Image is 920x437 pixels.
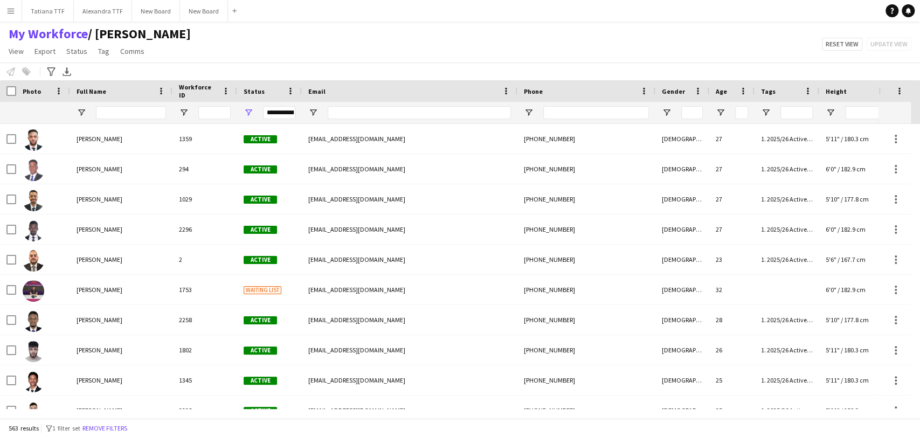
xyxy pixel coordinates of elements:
[655,305,709,335] div: [DEMOGRAPHIC_DATA]
[23,159,44,181] img: Abdalla Elobaid
[655,184,709,214] div: [DEMOGRAPHIC_DATA]
[80,422,129,434] button: Remove filters
[244,108,253,117] button: Open Filter Menu
[709,335,755,365] div: 26
[302,365,517,395] div: [EMAIL_ADDRESS][DOMAIN_NAME]
[23,87,41,95] span: Photo
[23,190,44,211] img: Abdalla Ibrahim
[77,87,106,95] span: Full Name
[244,407,277,415] span: Active
[655,275,709,304] div: [DEMOGRAPHIC_DATA]
[23,220,44,241] img: Abdalla Jaad
[23,129,44,151] img: Abdalla Ali
[172,214,237,244] div: 2296
[244,87,265,95] span: Status
[826,108,835,117] button: Open Filter Menu
[755,396,819,425] div: 1. 2025/26 Active Accounts, ELAN - [DEMOGRAPHIC_DATA] Host Sample Profiles
[66,46,87,56] span: Status
[302,184,517,214] div: [EMAIL_ADDRESS][DOMAIN_NAME]
[244,377,277,385] span: Active
[709,184,755,214] div: 27
[755,214,819,244] div: 1. 2025/26 Active Accounts, ELAN - [DEMOGRAPHIC_DATA] Host Sample Profiles
[77,346,122,354] span: [PERSON_NAME]
[524,87,543,95] span: Phone
[179,108,189,117] button: Open Filter Menu
[179,83,218,99] span: Workforce ID
[77,376,122,384] span: [PERSON_NAME]
[23,310,44,332] img: Abdelgader Alghali
[517,396,655,425] div: [PHONE_NUMBER]
[655,365,709,395] div: [DEMOGRAPHIC_DATA]
[655,124,709,154] div: [DEMOGRAPHIC_DATA]
[45,65,58,78] app-action-btn: Advanced filters
[244,226,277,234] span: Active
[308,87,326,95] span: Email
[34,46,56,56] span: Export
[755,365,819,395] div: 1. 2025/26 Active Accounts, 2025 - Active Accounts, ELAN - [DEMOGRAPHIC_DATA] Host Sample Profiles
[709,214,755,244] div: 27
[709,245,755,274] div: 23
[22,1,74,22] button: Tatiana TTF
[98,46,109,56] span: Tag
[755,305,819,335] div: 1. 2025/26 Active Accounts
[244,346,277,355] span: Active
[755,184,819,214] div: 1. 2025/26 Active Accounts, 2025 - Active Accounts
[4,44,28,58] a: View
[244,286,281,294] span: Waiting list
[62,44,92,58] a: Status
[524,108,534,117] button: Open Filter Menu
[662,87,685,95] span: Gender
[9,26,88,42] a: My Workforce
[198,106,231,119] input: Workforce ID Filter Input
[77,108,86,117] button: Open Filter Menu
[172,275,237,304] div: 1753
[96,106,166,119] input: Full Name Filter Input
[172,245,237,274] div: 2
[822,38,862,51] button: Reset view
[23,341,44,362] img: Abdelhamid El Hafyani
[517,305,655,335] div: [PHONE_NUMBER]
[30,44,60,58] a: Export
[709,154,755,184] div: 27
[761,87,776,95] span: Tags
[302,396,517,425] div: [EMAIL_ADDRESS][DOMAIN_NAME]
[172,305,237,335] div: 2258
[755,245,819,274] div: 1. 2025/26 Active Accounts, 2024 - Active Accounts, 2025 - Active Accounts
[74,1,132,22] button: Alexandra TTF
[655,396,709,425] div: [DEMOGRAPHIC_DATA]
[755,154,819,184] div: 1. 2025/26 Active Accounts, 2024 - Active Accounts, 2025 - Active Accounts, APQ - Qatar Energy Us...
[735,106,748,119] input: Age Filter Input
[52,424,80,432] span: 1 filter set
[716,87,727,95] span: Age
[709,365,755,395] div: 25
[655,335,709,365] div: [DEMOGRAPHIC_DATA]
[77,255,122,263] span: [PERSON_NAME]
[9,46,24,56] span: View
[244,135,277,143] span: Active
[116,44,149,58] a: Comms
[77,286,122,294] span: [PERSON_NAME]
[328,106,511,119] input: Email Filter Input
[709,396,755,425] div: 25
[709,275,755,304] div: 32
[120,46,144,56] span: Comms
[302,275,517,304] div: [EMAIL_ADDRESS][DOMAIN_NAME]
[308,108,318,117] button: Open Filter Menu
[172,396,237,425] div: 2238
[77,195,122,203] span: [PERSON_NAME]
[23,250,44,272] img: Abdalla Shafei
[244,256,277,264] span: Active
[517,365,655,395] div: [PHONE_NUMBER]
[23,401,44,422] img: Abderahim dahou Abderahim
[655,154,709,184] div: [DEMOGRAPHIC_DATA]
[302,214,517,244] div: [EMAIL_ADDRESS][DOMAIN_NAME]
[302,154,517,184] div: [EMAIL_ADDRESS][DOMAIN_NAME]
[23,280,44,302] img: Abdelaadim Rochdi
[302,305,517,335] div: [EMAIL_ADDRESS][DOMAIN_NAME]
[77,406,122,414] span: [PERSON_NAME]
[172,365,237,395] div: 1345
[302,335,517,365] div: [EMAIL_ADDRESS][DOMAIN_NAME]
[517,245,655,274] div: [PHONE_NUMBER]
[517,154,655,184] div: [PHONE_NUMBER]
[517,335,655,365] div: [PHONE_NUMBER]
